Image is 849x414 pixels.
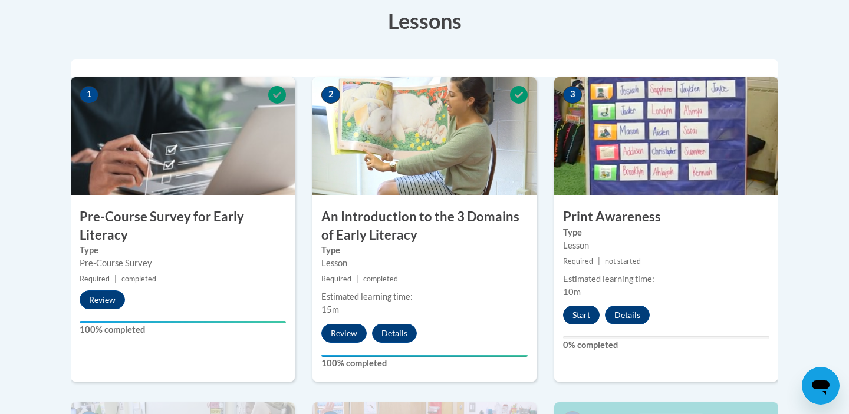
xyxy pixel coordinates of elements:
[605,306,650,324] button: Details
[321,324,367,343] button: Review
[802,367,840,405] iframe: Button to launch messaging window
[554,77,778,195] img: Course Image
[554,208,778,226] h3: Print Awareness
[563,287,581,297] span: 10m
[563,306,600,324] button: Start
[80,244,286,257] label: Type
[563,257,593,266] span: Required
[321,357,528,370] label: 100% completed
[598,257,600,266] span: |
[312,208,537,244] h3: An Introduction to the 3 Domains of Early Literacy
[356,274,358,283] span: |
[80,323,286,336] label: 100% completed
[114,274,117,283] span: |
[321,304,339,314] span: 15m
[80,321,286,323] div: Your progress
[563,273,769,286] div: Estimated learning time:
[321,244,528,257] label: Type
[321,257,528,270] div: Lesson
[80,86,98,104] span: 1
[363,274,398,283] span: completed
[71,208,295,244] h3: Pre-Course Survey for Early Literacy
[563,86,582,104] span: 3
[563,339,769,352] label: 0% completed
[372,324,417,343] button: Details
[321,274,351,283] span: Required
[121,274,156,283] span: completed
[563,226,769,239] label: Type
[563,239,769,252] div: Lesson
[321,86,340,104] span: 2
[605,257,641,266] span: not started
[80,257,286,270] div: Pre-Course Survey
[321,290,528,303] div: Estimated learning time:
[312,77,537,195] img: Course Image
[321,355,528,357] div: Your progress
[80,290,125,309] button: Review
[71,6,778,35] h3: Lessons
[80,274,110,283] span: Required
[71,77,295,195] img: Course Image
